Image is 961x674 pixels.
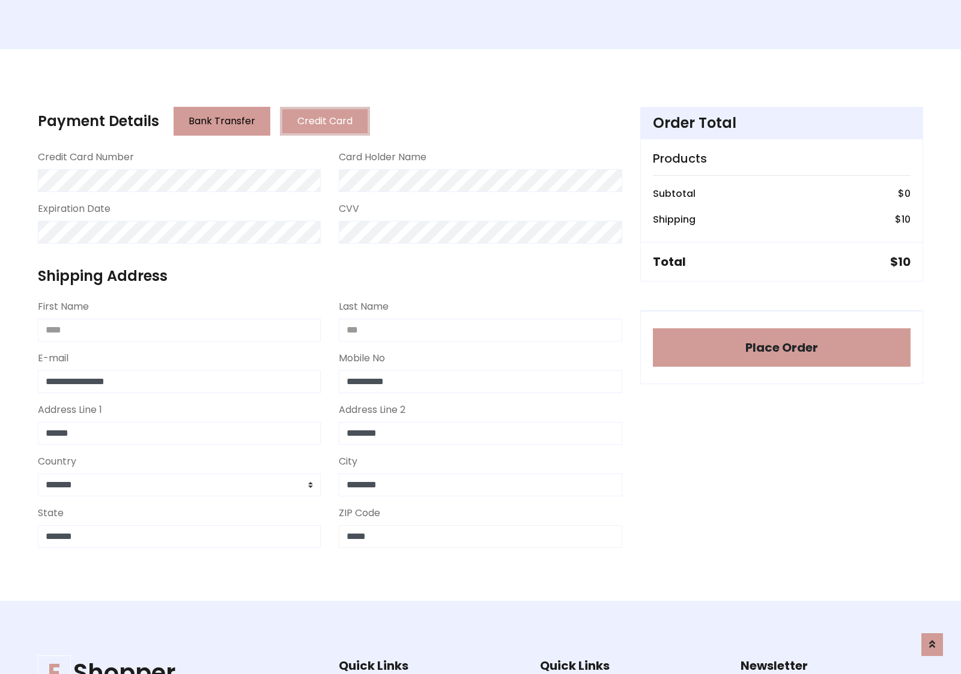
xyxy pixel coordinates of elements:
h5: Products [653,151,911,166]
h6: $ [898,188,911,199]
label: ZIP Code [339,506,380,520]
label: Expiration Date [38,202,111,216]
button: Bank Transfer [174,107,270,136]
h5: Total [653,254,686,269]
h5: $ [890,254,911,269]
h4: Shipping Address [38,268,622,285]
span: 10 [902,212,911,226]
label: Country [38,454,76,469]
h6: Shipping [653,214,696,225]
label: First Name [38,299,89,314]
h5: Newsletter [741,658,923,673]
label: Card Holder Name [339,150,426,164]
label: Address Line 2 [339,403,405,417]
label: Address Line 1 [38,403,102,417]
label: Last Name [339,299,389,314]
label: State [38,506,64,520]
h4: Payment Details [38,113,159,130]
h4: Order Total [653,115,911,132]
label: E-mail [38,351,68,366]
span: 0 [905,187,911,200]
span: 10 [898,253,911,270]
h6: $ [895,214,911,225]
h6: Subtotal [653,188,696,199]
label: Mobile No [339,351,385,366]
label: CVV [339,202,359,216]
button: Credit Card [280,107,370,136]
label: Credit Card Number [38,150,134,164]
h5: Quick Links [339,658,521,673]
label: City [339,454,357,469]
button: Place Order [653,328,911,367]
h5: Quick Links [540,658,723,673]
